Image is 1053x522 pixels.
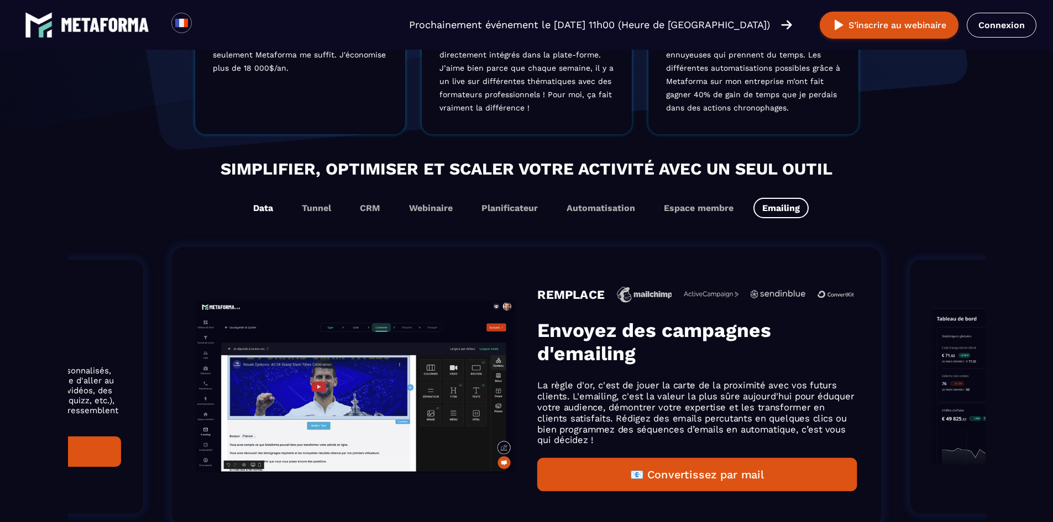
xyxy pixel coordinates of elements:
[244,198,282,218] button: Data
[537,319,857,365] h3: Envoyez des campagnes d'emailing
[617,286,672,303] img: icon
[781,19,792,31] img: arrow-right
[409,17,770,33] p: Prochainement événement le [DATE] 11h00 (Heure de [GEOGRAPHIC_DATA])
[537,380,857,446] p: La règle d'or, c'est de jouer la carte de la proximité avec vos futurs clients. L'emailing, c'est...
[967,13,1036,38] a: Connexion
[196,300,516,473] img: gif
[537,458,857,492] button: 📧 Convertissez par mail
[201,18,209,31] input: Search for option
[351,198,389,218] button: CRM
[751,291,805,298] img: icon
[684,292,738,297] img: icon
[25,11,53,39] img: logo
[818,282,854,307] img: icon
[473,198,547,218] button: Planificateur
[820,12,958,39] button: S’inscrire au webinaire
[832,18,846,32] img: play
[537,287,605,302] h4: REMPLACE
[753,198,809,218] button: Emailing
[293,198,340,218] button: Tunnel
[400,198,462,218] button: Webinaire
[558,198,644,218] button: Automatisation
[175,16,188,30] img: fr
[655,198,742,218] button: Espace membre
[79,156,975,181] h2: Simplifier, optimiser et scaler votre activité avec un seul outil
[61,18,149,32] img: logo
[192,13,219,37] div: Search for option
